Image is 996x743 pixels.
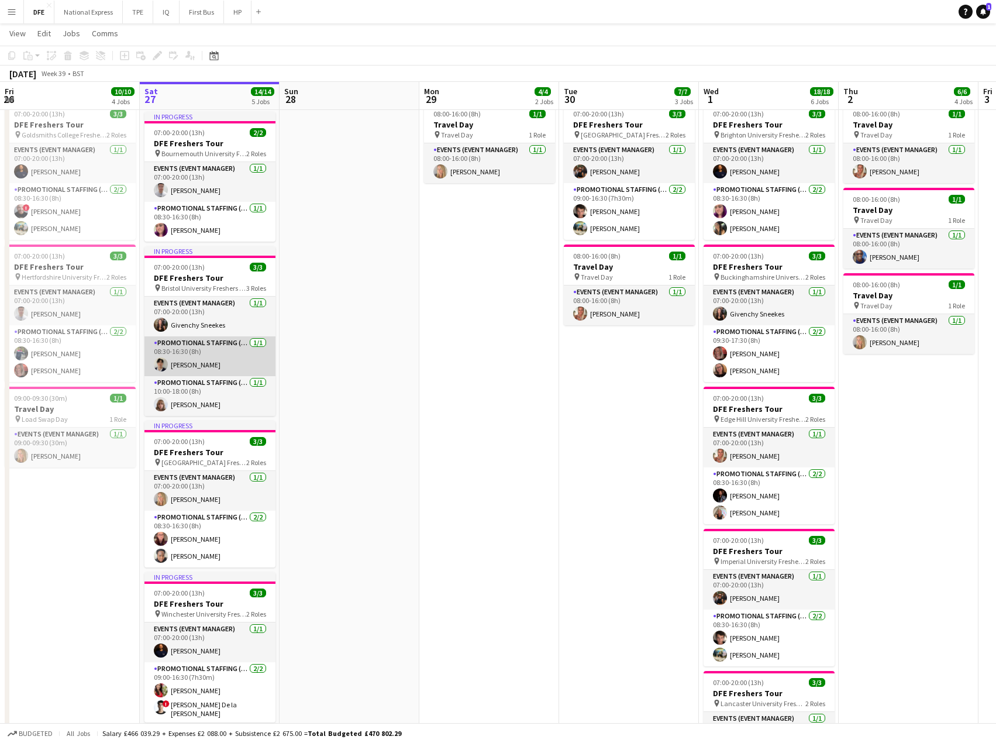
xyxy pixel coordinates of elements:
[564,245,695,325] div: 08:00-16:00 (8h)1/1Travel Day Travel Day1 RoleEvents (Event Manager)1/108:00-16:00 (8h)[PERSON_NAME]
[144,421,275,430] div: In progress
[949,195,965,204] span: 1/1
[562,92,577,106] span: 30
[704,102,835,240] div: 07:00-20:00 (13h)3/3DFE Freshers Tour Brighton University Freshers Fair2 RolesEvents (Event Manag...
[564,143,695,183] app-card-role: Events (Event Manager)1/107:00-20:00 (13h)[PERSON_NAME]
[843,205,974,215] h3: Travel Day
[63,28,80,39] span: Jobs
[250,128,266,137] span: 2/2
[37,28,51,39] span: Edit
[144,471,275,511] app-card-role: Events (Event Manager)1/107:00-20:00 (13h)[PERSON_NAME]
[22,273,106,281] span: Hertfordshire University Freshers Fair
[5,245,136,382] app-job-card: 07:00-20:00 (13h)3/3DFE Freshers Tour Hertfordshire University Freshers Fair2 RolesEvents (Event ...
[284,86,298,97] span: Sun
[144,246,275,256] div: In progress
[721,415,805,424] span: Edge Hill University Freshers Fair
[110,394,126,403] span: 1/1
[573,252,621,260] span: 08:00-16:00 (8h)
[154,437,205,446] span: 07:00-20:00 (13h)
[144,273,275,283] h3: DFE Freshers Tour
[161,149,246,158] span: Bournemouth University Freshers Fair
[24,1,54,23] button: DFE
[106,130,126,139] span: 2 Roles
[58,26,85,41] a: Jobs
[809,252,825,260] span: 3/3
[109,415,126,424] span: 1 Role
[424,143,555,183] app-card-role: Events (Event Manager)1/108:00-16:00 (8h)[PERSON_NAME]
[441,130,473,139] span: Travel Day
[843,273,974,354] app-job-card: 08:00-16:00 (8h)1/1Travel Day Travel Day1 RoleEvents (Event Manager)1/108:00-16:00 (8h)[PERSON_NAME]
[535,87,551,96] span: 4/4
[154,589,205,597] span: 07:00-20:00 (13h)
[809,109,825,118] span: 3/3
[668,273,685,281] span: 1 Role
[704,546,835,556] h3: DFE Freshers Tour
[704,570,835,610] app-card-role: Events (Event Manager)1/107:00-20:00 (13h)[PERSON_NAME]
[529,109,546,118] span: 1/1
[704,143,835,183] app-card-role: Events (Event Manager)1/107:00-20:00 (13h)[PERSON_NAME]
[564,86,577,97] span: Tue
[949,109,965,118] span: 1/1
[308,729,401,738] span: Total Budgeted £470 802.29
[246,284,266,293] span: 3 Roles
[144,376,275,416] app-card-role: Promotional Staffing (Brand Ambassadors)1/110:00-18:00 (8h)[PERSON_NAME]
[161,458,246,467] span: [GEOGRAPHIC_DATA] Freshers Fair
[144,511,275,567] app-card-role: Promotional Staffing (Brand Ambassadors)2/208:30-16:30 (8h)[PERSON_NAME][PERSON_NAME]
[860,130,892,139] span: Travel Day
[102,729,401,738] div: Salary £466 039.29 + Expenses £2 088.00 + Subsistence £2 675.00 =
[564,285,695,325] app-card-role: Events (Event Manager)1/108:00-16:00 (8h)[PERSON_NAME]
[713,252,764,260] span: 07:00-20:00 (13h)
[33,26,56,41] a: Edit
[39,69,68,78] span: Week 39
[704,529,835,666] app-job-card: 07:00-20:00 (13h)3/3DFE Freshers Tour Imperial University Freshers Fair2 RolesEvents (Event Manag...
[860,301,892,310] span: Travel Day
[123,1,153,23] button: TPE
[842,92,858,106] span: 2
[224,1,251,23] button: HP
[843,314,974,354] app-card-role: Events (Event Manager)1/108:00-16:00 (8h)[PERSON_NAME]
[144,112,275,121] div: In progress
[424,102,555,183] app-job-card: 08:00-16:00 (8h)1/1Travel Day Travel Day1 RoleEvents (Event Manager)1/108:00-16:00 (8h)[PERSON_NAME]
[154,128,205,137] span: 07:00-20:00 (13h)
[843,188,974,269] app-job-card: 08:00-16:00 (8h)1/1Travel Day Travel Day1 RoleEvents (Event Manager)1/108:00-16:00 (8h)[PERSON_NAME]
[704,325,835,382] app-card-role: Promotional Staffing (Brand Ambassadors)2/209:30-17:30 (8h)[PERSON_NAME][PERSON_NAME]
[111,87,135,96] span: 10/10
[529,130,546,139] span: 1 Role
[144,138,275,149] h3: DFE Freshers Tour
[809,678,825,687] span: 3/3
[805,557,825,566] span: 2 Roles
[704,387,835,524] app-job-card: 07:00-20:00 (13h)3/3DFE Freshers Tour Edge Hill University Freshers Fair2 RolesEvents (Event Mana...
[674,87,691,96] span: 7/7
[843,86,858,97] span: Thu
[5,102,136,240] div: 07:00-20:00 (13h)3/3DFE Freshers Tour Goldsmiths College Freshers Fair2 RolesEvents (Event Manage...
[144,86,158,97] span: Sat
[853,195,900,204] span: 08:00-16:00 (8h)
[106,273,126,281] span: 2 Roles
[5,428,136,467] app-card-role: Events (Event Manager)1/109:00-09:30 (30m)[PERSON_NAME]
[981,92,992,106] span: 3
[564,119,695,130] h3: DFE Freshers Tour
[573,109,624,118] span: 07:00-20:00 (13h)
[721,699,805,708] span: Lancaster University Freshers Fair
[949,280,965,289] span: 1/1
[144,202,275,242] app-card-role: Promotional Staffing (Brand Ambassadors)1/108:30-16:30 (8h)[PERSON_NAME]
[564,183,695,240] app-card-role: Promotional Staffing (Brand Ambassadors)2/209:00-16:30 (7h30m)[PERSON_NAME][PERSON_NAME]
[954,97,973,106] div: 4 Jobs
[250,263,266,271] span: 3/3
[581,273,613,281] span: Travel Day
[110,109,126,118] span: 3/3
[853,109,900,118] span: 08:00-16:00 (8h)
[535,97,553,106] div: 2 Jobs
[5,325,136,382] app-card-role: Promotional Staffing (Brand Ambassadors)2/208:30-16:30 (8h)[PERSON_NAME][PERSON_NAME]
[805,273,825,281] span: 2 Roles
[3,92,14,106] span: 26
[948,301,965,310] span: 1 Role
[704,119,835,130] h3: DFE Freshers Tour
[144,112,275,242] app-job-card: In progress07:00-20:00 (13h)2/2DFE Freshers Tour Bournemouth University Freshers Fair2 RolesEvent...
[704,245,835,382] app-job-card: 07:00-20:00 (13h)3/3DFE Freshers Tour Buckinghamshire University Freshers Fair2 RolesEvents (Even...
[144,572,275,723] div: In progress07:00-20:00 (13h)3/3DFE Freshers Tour Winchester University Freshers Fair2 RolesEvents...
[564,102,695,240] app-job-card: 07:00-20:00 (13h)3/3DFE Freshers Tour [GEOGRAPHIC_DATA] Freshers Fair2 RolesEvents (Event Manager...
[110,252,126,260] span: 3/3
